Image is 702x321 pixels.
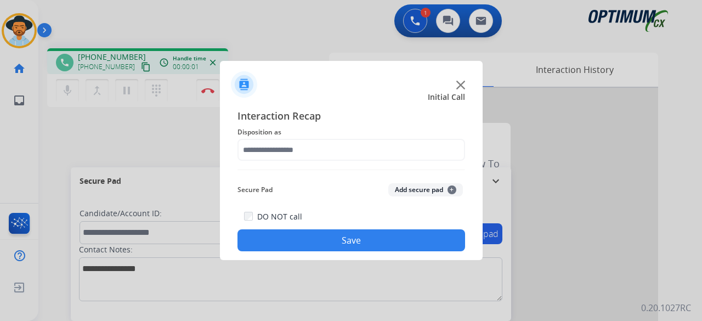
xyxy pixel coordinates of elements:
span: + [448,185,456,194]
p: 0.20.1027RC [641,301,691,314]
span: Secure Pad [237,183,273,196]
span: Interaction Recap [237,108,465,126]
span: Disposition as [237,126,465,139]
label: DO NOT call [257,211,302,222]
img: contactIcon [231,71,257,98]
span: Initial Call [428,92,465,103]
button: Save [237,229,465,251]
button: Add secure pad+ [388,183,463,196]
